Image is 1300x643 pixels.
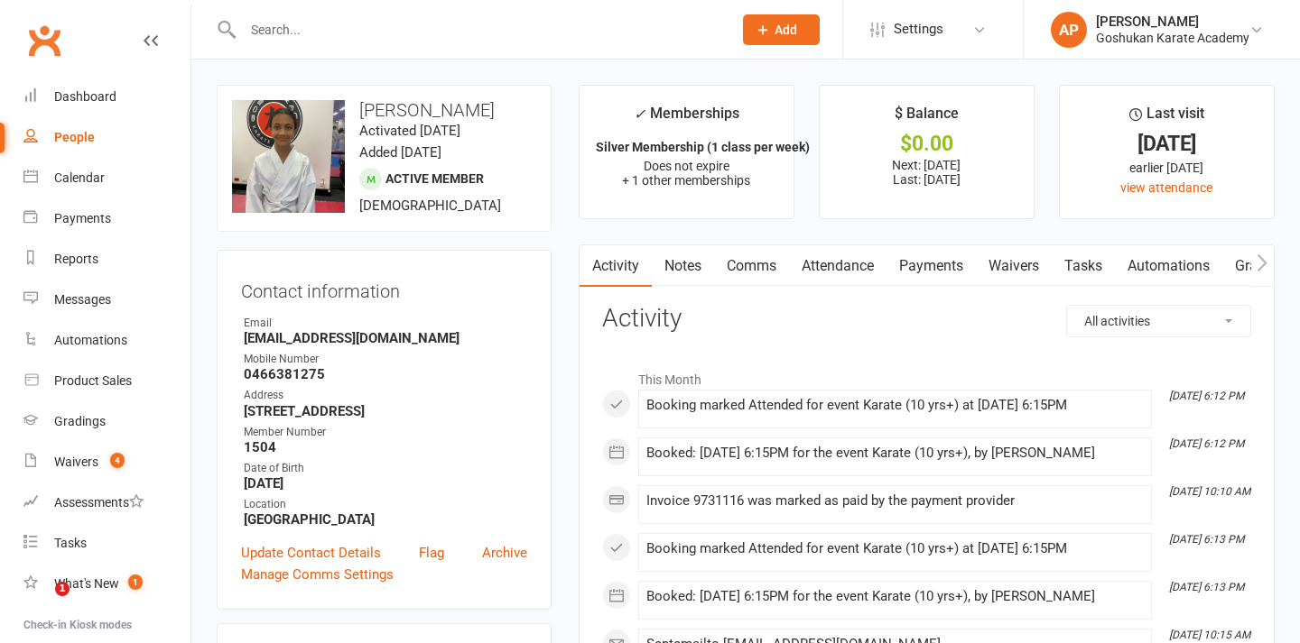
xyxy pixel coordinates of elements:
a: Clubworx [22,18,67,63]
span: + 1 other memberships [622,173,750,188]
a: Archive [482,542,527,564]
a: What's New1 [23,564,190,604]
a: Automations [1115,245,1222,287]
strong: [GEOGRAPHIC_DATA] [244,511,527,528]
input: Search... [237,17,720,42]
div: Calendar [54,170,105,185]
div: Booking marked Attended for event Karate (10 yrs+) at [DATE] 6:15PM [646,398,1144,413]
a: Tasks [1052,245,1115,287]
a: Manage Comms Settings [241,564,394,585]
a: Tasks [23,523,190,564]
a: Waivers 4 [23,442,190,482]
strong: 0466381275 [244,366,527,382]
div: Booking marked Attended for event Karate (10 yrs+) at [DATE] 6:15PM [646,541,1144,556]
strong: [DATE] [244,475,527,491]
div: Booked: [DATE] 6:15PM for the event Karate (10 yrs+), by [PERSON_NAME] [646,589,1144,604]
i: [DATE] 6:12 PM [1169,437,1244,450]
i: ✓ [634,106,645,123]
a: Flag [419,542,444,564]
div: Last visit [1129,102,1204,134]
div: Email [244,315,527,332]
div: People [54,130,95,144]
div: Automations [54,333,127,347]
a: Payments [23,198,190,239]
span: 1 [55,582,70,596]
a: Automations [23,320,190,361]
div: Product Sales [54,373,132,388]
div: Booked: [DATE] 6:15PM for the event Karate (10 yrs+), by [PERSON_NAME] [646,446,1144,461]
div: Memberships [634,102,739,135]
a: Comms [714,245,789,287]
div: Address [244,387,527,404]
i: [DATE] 10:15 AM [1169,629,1250,641]
a: Calendar [23,158,190,198]
h3: Activity [602,305,1251,333]
img: image1757060192.png [232,100,345,213]
div: Invoice 9731116 was marked as paid by the payment provider [646,493,1144,509]
strong: [EMAIL_ADDRESS][DOMAIN_NAME] [244,330,527,346]
div: Mobile Number [244,351,527,368]
a: Gradings [23,401,190,442]
a: Attendance [789,245,887,287]
div: Date of Birth [244,460,527,477]
a: Update Contact Details [241,542,381,564]
div: $0.00 [836,134,1017,153]
h3: [PERSON_NAME] [232,100,536,120]
a: Notes [652,245,714,287]
div: Goshukan Karate Academy [1096,30,1249,46]
a: Reports [23,239,190,280]
a: Dashboard [23,77,190,117]
div: Messages [54,292,111,307]
i: [DATE] 10:10 AM [1169,485,1250,498]
i: [DATE] 6:13 PM [1169,533,1244,546]
div: [PERSON_NAME] [1096,14,1249,30]
time: Activated [DATE] [359,123,460,139]
span: Add [775,23,797,37]
a: Payments [887,245,976,287]
a: Assessments [23,482,190,523]
div: What's New [54,576,119,591]
li: This Month [602,361,1251,390]
a: Product Sales [23,361,190,401]
i: [DATE] 6:12 PM [1169,390,1244,402]
span: Settings [894,9,943,50]
a: Messages [23,280,190,320]
a: People [23,117,190,158]
span: Active member [385,171,484,186]
div: Gradings [54,414,106,428]
a: view attendance [1120,180,1212,195]
div: AP [1051,12,1087,48]
div: Dashboard [54,89,116,104]
div: Payments [54,211,111,225]
span: Does not expire [644,159,729,173]
div: Reports [54,252,98,266]
div: Waivers [54,455,98,469]
strong: 1504 [244,439,527,455]
div: Assessments [54,495,144,510]
p: Next: [DATE] Last: [DATE] [836,158,1017,187]
a: Activity [580,245,652,287]
button: Add [743,14,820,45]
span: [DEMOGRAPHIC_DATA] [359,197,501,214]
time: Added [DATE] [359,144,441,161]
strong: Silver Membership (1 class per week) [596,140,810,154]
h3: Contact information [241,274,527,301]
div: earlier [DATE] [1076,158,1258,178]
div: $ Balance [895,102,959,134]
span: 1 [128,574,143,590]
a: Waivers [976,245,1052,287]
div: [DATE] [1076,134,1258,153]
span: 4 [110,453,125,468]
strong: [STREET_ADDRESS] [244,403,527,419]
iframe: Intercom live chat [18,582,61,625]
div: Location [244,496,527,513]
i: [DATE] 6:13 PM [1169,581,1244,593]
div: Tasks [54,536,87,550]
div: Member Number [244,424,527,441]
